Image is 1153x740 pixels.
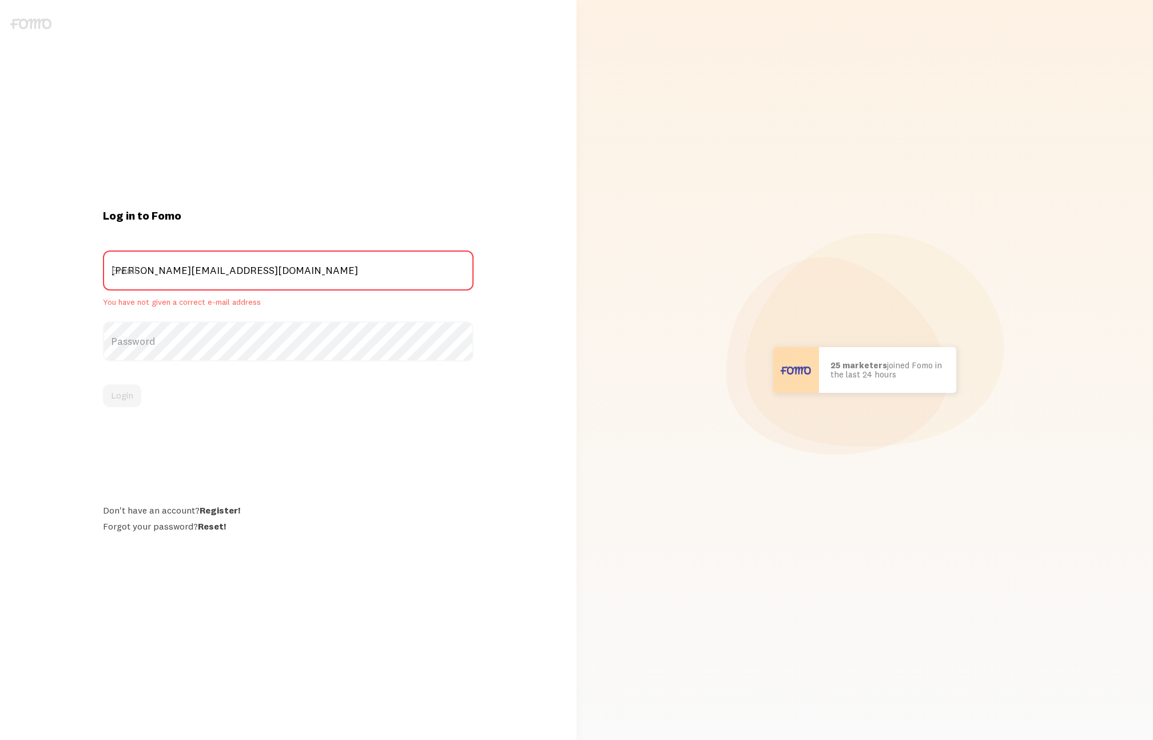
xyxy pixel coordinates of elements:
img: User avatar [773,347,819,393]
a: Register! [200,504,240,516]
a: Reset! [198,520,226,532]
label: Email [103,250,474,291]
p: joined Fomo in the last 24 hours [830,361,945,380]
div: Forgot your password? [103,520,474,532]
span: You have not given a correct e-mail address [103,297,474,308]
img: fomo-logo-gray-b99e0e8ada9f9040e2984d0d95b3b12da0074ffd48d1e5cb62ac37fc77b0b268.svg [10,18,51,29]
b: 25 marketers [830,360,887,371]
div: Don't have an account? [103,504,474,516]
h1: Log in to Fomo [103,208,474,223]
label: Password [103,321,474,361]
